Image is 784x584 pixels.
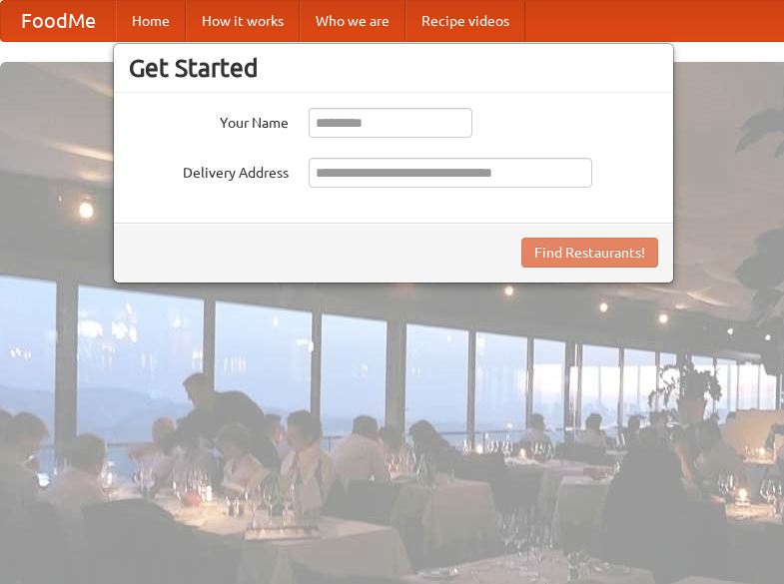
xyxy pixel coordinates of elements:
[300,1,405,41] a: Who we are
[129,108,289,133] label: Your Name
[129,158,289,183] label: Delivery Address
[116,1,186,41] a: Home
[129,53,658,83] h3: Get Started
[521,238,658,268] button: Find Restaurants!
[1,1,116,41] a: FoodMe
[186,1,300,41] a: How it works
[405,1,525,41] a: Recipe videos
